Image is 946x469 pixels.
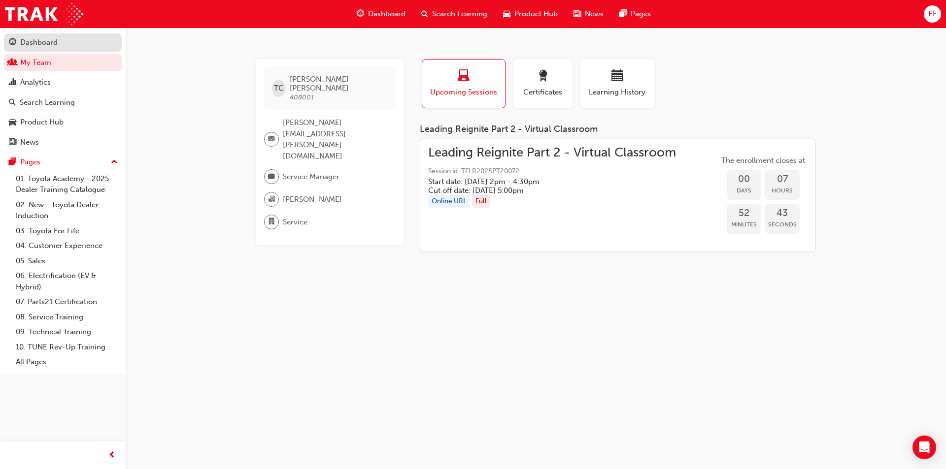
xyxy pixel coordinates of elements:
a: News [4,133,122,152]
div: Online URL [428,195,470,208]
div: Search Learning [20,97,75,108]
a: Search Learning [4,94,122,112]
span: Product Hub [514,8,558,20]
a: 07. Parts21 Certification [12,294,122,310]
div: News [20,137,39,148]
div: Leading Reignite Part 2 - Virtual Classroom [420,124,816,135]
span: search-icon [9,98,16,107]
span: Service Manager [283,171,339,183]
span: Search Learning [432,8,487,20]
span: organisation-icon [268,193,275,206]
button: EF [924,5,941,23]
a: 06. Electrification (EV & Hybrid) [12,268,122,294]
div: Analytics [20,77,51,88]
a: 02. New - Toyota Dealer Induction [12,197,122,223]
span: [PERSON_NAME][EMAIL_ADDRESS][PERSON_NAME][DOMAIN_NAME] [283,117,388,161]
span: guage-icon [357,8,364,20]
a: 08. Service Training [12,310,122,325]
span: Pages [631,8,651,20]
span: Learning History [588,87,647,98]
span: search-icon [421,8,428,20]
span: Dashboard [368,8,405,20]
button: Learning History [580,59,654,108]
h5: Cut off date: [DATE] 5:00pm [428,186,660,195]
a: 05. Sales [12,253,122,269]
a: guage-iconDashboard [349,4,413,24]
span: award-icon [537,70,549,83]
span: Upcoming Sessions [430,87,498,98]
a: search-iconSearch Learning [413,4,495,24]
div: Open Intercom Messenger [912,436,936,459]
div: Full [472,195,490,208]
a: 04. Customer Experience [12,238,122,253]
span: department-icon [268,216,275,228]
span: Minutes [727,219,761,230]
span: laptop-icon [458,70,470,83]
a: Analytics [4,73,122,92]
button: DashboardMy TeamAnalyticsSearch LearningProduct HubNews [4,31,122,153]
a: 03. Toyota For Life [12,223,122,239]
div: Pages [20,156,40,168]
span: 00 [727,174,761,185]
div: Product Hub [20,117,64,128]
span: pages-icon [619,8,627,20]
span: 52 [727,208,761,219]
span: Leading Reignite Part 2 - Virtual Classroom [428,147,676,158]
span: 408001 [290,93,314,101]
span: car-icon [503,8,510,20]
a: 01. Toyota Academy - 2025 Dealer Training Catalogue [12,171,122,197]
a: 10. TUNE Rev-Up Training [12,340,122,355]
span: [PERSON_NAME] [PERSON_NAME] [290,75,388,93]
span: [PERSON_NAME] [283,194,342,205]
span: Service [283,217,307,228]
button: Pages [4,153,122,171]
a: Product Hub [4,113,122,131]
span: News [585,8,604,20]
a: Dashboard [4,33,122,52]
span: news-icon [9,138,16,147]
span: EF [928,8,937,20]
span: Days [727,185,761,196]
span: pages-icon [9,158,16,167]
span: Certificates [521,87,565,98]
span: up-icon [111,156,118,169]
span: guage-icon [9,38,16,47]
img: Trak [5,3,83,25]
span: prev-icon [108,449,116,462]
span: The enrollment closes at [719,155,808,166]
span: Session id: TFLR2025PT20072 [428,166,676,177]
a: 09. Technical Training [12,324,122,340]
div: Dashboard [20,37,58,48]
a: car-iconProduct Hub [495,4,566,24]
a: All Pages [12,354,122,370]
span: Hours [765,185,800,196]
span: 07 [765,174,800,185]
span: people-icon [9,59,16,67]
span: calendar-icon [611,70,623,83]
button: Upcoming Sessions [422,59,506,108]
a: news-iconNews [566,4,611,24]
span: TC [274,83,284,94]
span: chart-icon [9,78,16,87]
a: Leading Reignite Part 2 - Virtual ClassroomSession id: TFLR2025PT20072Start date: [DATE] 2pm - 4:... [428,147,808,244]
a: My Team [4,54,122,72]
span: car-icon [9,118,16,127]
button: Certificates [513,59,573,108]
span: briefcase-icon [268,170,275,183]
span: Seconds [765,219,800,230]
a: pages-iconPages [611,4,659,24]
span: 43 [765,208,800,219]
span: news-icon [574,8,581,20]
h5: Start date: [DATE] 2pm - 4:30pm [428,177,660,186]
span: email-icon [268,133,275,146]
